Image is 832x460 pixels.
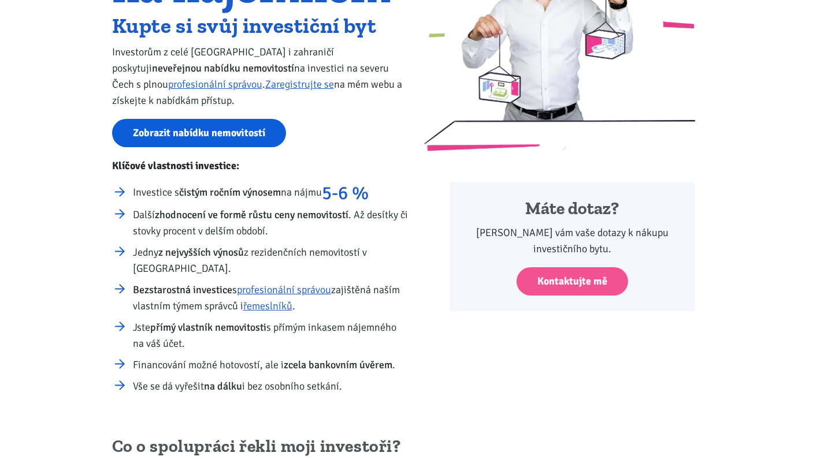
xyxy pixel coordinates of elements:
li: Další . Až desítky či stovky procent v delším období. [133,207,408,239]
p: Klíčové vlastnosti investice: [112,158,408,174]
strong: na dálku [204,380,242,392]
h2: Kupte si svůj investiční byt [112,16,408,35]
li: Financování možné hotovostí, ale i . [133,357,408,373]
strong: zhodnocení ve formě růstu ceny nemovitostí [155,208,348,221]
li: Jedny z rezidenčních nemovitostí v [GEOGRAPHIC_DATA]. [133,244,408,276]
a: řemeslníků [243,300,292,312]
a: Kontaktujte mě [517,267,628,296]
li: Jste s přímým inkasem nájemného na váš účet. [133,319,408,351]
strong: přímý vlastník nemovitosti [150,321,266,334]
strong: zcela bankovním úvěrem [284,358,392,371]
h4: Máte dotaz? [466,198,679,220]
p: [PERSON_NAME] vám vaše dotazy k nákupu investičního bytu. [466,225,679,257]
a: Zobrazit nabídku nemovitostí [112,119,286,147]
strong: neveřejnou nabídku nemovitostí [152,62,294,74]
strong: 5-6 % [322,182,369,204]
p: Investorům z celé [GEOGRAPHIC_DATA] i zahraničí poskytuji na investici na severu Čech s plnou . n... [112,44,408,109]
strong: Bezstarostná investice [133,283,232,296]
strong: čistým ročním výnosem [179,186,281,199]
strong: z nejvyšších výnosů [158,246,244,259]
li: Investice s na nájmu [133,184,408,201]
li: Vše se dá vyřešit i bez osobního setkání. [133,378,408,394]
a: Zaregistrujte se [265,78,334,91]
li: s zajištěná naším vlastním týmem správců i . [133,282,408,314]
a: profesionální správou [237,283,331,296]
a: profesionální správou [168,78,262,91]
h2: Co o spolupráci řekli moji investoři? [112,436,720,458]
